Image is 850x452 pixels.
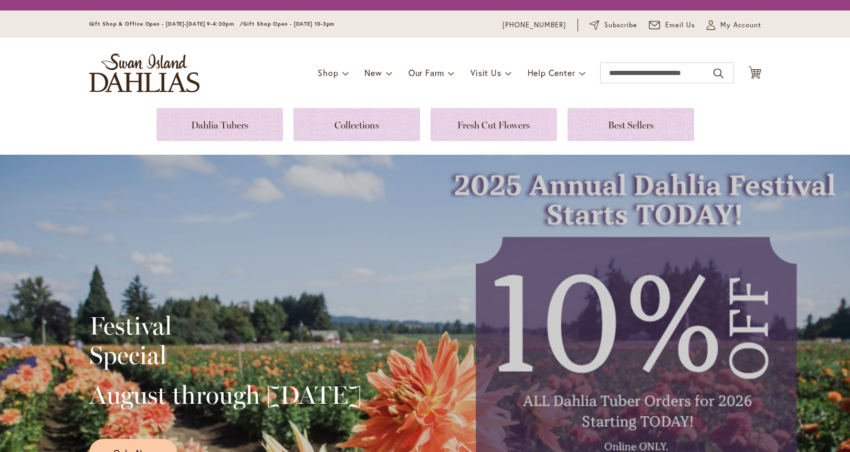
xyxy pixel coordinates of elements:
[89,311,362,370] h2: Festival Special
[89,380,362,410] h2: August through [DATE]
[720,20,761,30] span: My Account
[318,67,338,78] span: Shop
[364,67,382,78] span: New
[89,53,200,92] a: store logo
[502,20,566,30] a: [PHONE_NUMBER]
[408,67,444,78] span: Our Farm
[590,20,637,30] a: Subscribe
[604,20,637,30] span: Subscribe
[649,20,695,30] a: Email Us
[89,20,244,27] span: Gift Shop & Office Open - [DATE]-[DATE] 9-4:30pm /
[713,65,723,82] button: Search
[528,67,575,78] span: Help Center
[707,20,761,30] button: My Account
[665,20,695,30] span: Email Us
[470,67,501,78] span: Visit Us
[243,20,334,27] span: Gift Shop Open - [DATE] 10-3pm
